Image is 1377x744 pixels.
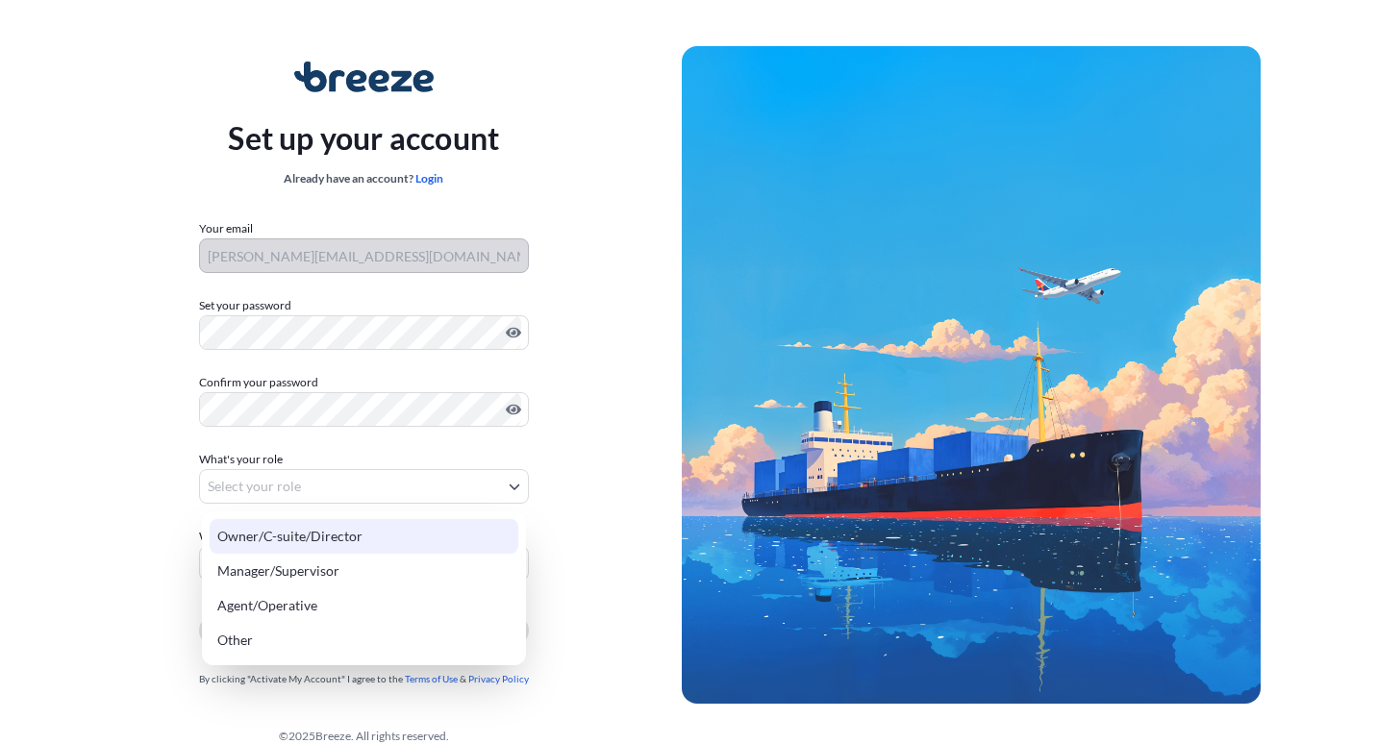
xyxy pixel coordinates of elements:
button: Show password [506,325,521,340]
div: Manager/Supervisor [210,554,518,588]
div: Other [210,623,518,657]
button: Show password [506,402,521,417]
div: Owner/C-suite/Director [210,519,518,554]
div: Agent/Operative [210,588,518,623]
